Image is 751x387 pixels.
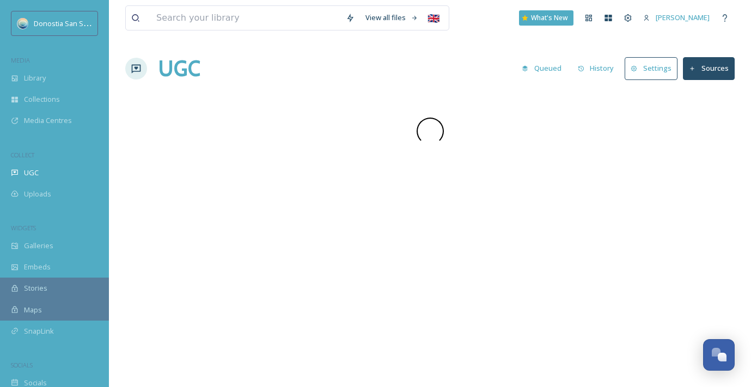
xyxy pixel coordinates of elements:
button: Sources [683,57,735,79]
button: Open Chat [703,339,735,371]
span: [PERSON_NAME] [656,13,710,22]
span: SOCIALS [11,361,33,369]
img: images.jpeg [17,18,28,29]
a: Queued [516,58,572,79]
button: Queued [516,58,567,79]
a: History [572,58,625,79]
span: COLLECT [11,151,34,159]
span: WIDGETS [11,224,36,232]
a: What's New [519,10,573,26]
button: Settings [625,57,677,79]
input: Search your library [151,6,340,30]
span: Media Centres [24,115,72,126]
a: View all files [360,7,424,28]
span: Stories [24,283,47,293]
a: Settings [625,57,683,79]
div: 🇬🇧 [424,8,443,28]
button: History [572,58,620,79]
span: UGC [24,168,39,178]
span: Embeds [24,262,51,272]
span: MEDIA [11,56,30,64]
span: SnapLink [24,326,54,336]
span: Galleries [24,241,53,251]
a: [PERSON_NAME] [638,7,715,28]
a: UGC [158,52,200,85]
span: Maps [24,305,42,315]
span: Library [24,73,46,83]
span: Donostia San Sebastián Turismoa [34,18,144,28]
span: Collections [24,94,60,105]
span: Uploads [24,189,51,199]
